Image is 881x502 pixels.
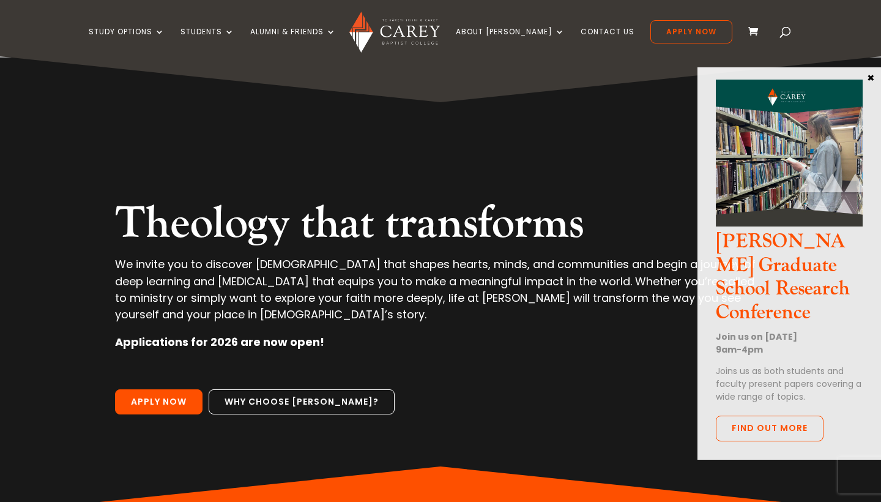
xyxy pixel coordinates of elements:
strong: Join us on [DATE] [716,331,797,343]
img: CGS Research Conference [716,80,863,227]
img: Carey Baptist College [349,12,439,53]
a: Find out more [716,416,823,441]
a: About [PERSON_NAME] [456,28,565,56]
strong: Applications for 2026 are now open! [115,334,324,350]
a: Why choose [PERSON_NAME]? [209,389,395,415]
button: Close [864,72,877,83]
a: Apply Now [650,20,732,43]
a: CGS Research Conference [716,216,863,230]
a: Study Options [89,28,165,56]
a: Alumni & Friends [250,28,336,56]
p: Joins us as both students and faculty present papers covering a wide range of topics. [716,365,863,403]
strong: 9am-4pm [716,343,763,356]
a: Contact Us [581,28,634,56]
a: Students [180,28,234,56]
h2: Theology that transforms [115,197,766,256]
p: We invite you to discover [DEMOGRAPHIC_DATA] that shapes hearts, minds, and communities and begin... [115,256,766,334]
a: Apply Now [115,389,203,415]
h3: [PERSON_NAME] Graduate School Research Conference [716,230,863,331]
